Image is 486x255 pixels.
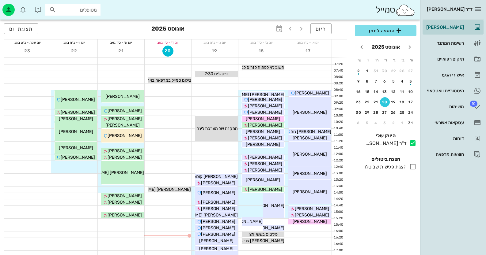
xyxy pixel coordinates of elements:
[201,219,235,224] span: [PERSON_NAME]
[256,46,267,57] button: 18
[406,108,416,117] button: 24
[355,132,416,139] h4: היומן שלי
[108,148,142,153] span: [PERSON_NAME]
[293,135,327,141] span: [PERSON_NAME]
[332,184,344,189] div: 13:40
[332,235,344,240] div: 16:20
[423,20,484,35] a: [PERSON_NAME]
[332,62,344,67] div: 07:20
[332,171,344,176] div: 13:00
[332,158,344,163] div: 12:20
[201,206,235,211] span: [PERSON_NAME]
[332,94,344,99] div: 09:00
[371,66,381,76] button: 31
[105,123,140,128] span: [PERSON_NAME]
[303,46,314,57] button: 17
[354,90,363,94] div: 16
[371,118,381,128] button: 4
[293,110,327,115] span: [PERSON_NAME]
[295,212,329,218] span: [PERSON_NAME]
[176,126,238,131] span: התקנה של מערכת לינק בשעה עשר
[246,116,280,121] span: [PERSON_NAME]
[256,48,267,54] span: 18
[116,46,127,57] button: 21
[108,200,142,205] span: [PERSON_NAME]
[332,120,344,125] div: 10:20
[406,110,416,115] div: 24
[4,23,38,34] button: תצוגת יום
[406,76,416,86] button: 3
[425,41,464,46] div: רשימת המתנה
[4,39,51,46] div: יום שבת - כ״ט באב
[425,88,464,93] div: היסטוריית וואטסאפ
[423,36,484,50] a: רשימת המתנה
[363,121,372,125] div: 5
[380,108,390,117] button: 27
[371,100,381,104] div: 21
[425,57,464,61] div: תיקים רפואיים
[371,69,381,73] div: 31
[380,110,390,115] div: 27
[406,79,416,83] div: 3
[363,118,372,128] button: 5
[248,155,282,160] span: [PERSON_NAME]
[248,161,282,166] span: [PERSON_NAME]
[389,97,398,107] button: 19
[425,72,464,77] div: אישורי הגעה
[354,76,363,86] button: 9
[425,136,464,141] div: דוחות
[332,68,344,73] div: 07:40
[303,48,314,54] span: 17
[389,76,398,86] button: 5
[248,103,282,109] span: [PERSON_NAME]
[395,4,415,16] img: SmileCloud logo
[406,87,416,97] button: 10
[246,129,280,134] span: [PERSON_NAME]
[425,25,464,30] div: [PERSON_NAME]
[332,139,344,144] div: 11:20
[105,94,140,99] span: [PERSON_NAME]
[397,118,407,128] button: 1
[373,55,381,65] th: ה׳
[363,69,372,73] div: 1
[199,246,234,251] span: [PERSON_NAME]
[163,48,173,54] span: 20
[215,92,284,97] span: [PERSON_NAME] [PERSON_NAME]
[371,110,381,115] div: 28
[389,110,398,115] div: 26
[363,100,372,104] div: 22
[389,66,398,76] button: 29
[360,27,412,34] span: הוספה ליומן
[380,76,390,86] button: 6
[404,42,415,53] button: חודש שעבר
[108,155,142,160] span: [PERSON_NAME]
[332,164,344,170] div: 12:40
[389,90,398,94] div: 12
[354,97,363,107] button: 23
[356,42,367,53] button: חודש הבא
[371,97,381,107] button: 21
[98,39,144,46] div: יום ה׳ - כ״ז באב
[399,55,407,65] th: ב׳
[248,135,282,141] span: [PERSON_NAME]
[332,81,344,86] div: 08:20
[246,142,280,147] span: [PERSON_NAME]
[354,118,363,128] button: 6
[354,66,363,76] button: 2
[397,100,407,104] div: 18
[397,110,407,115] div: 25
[108,108,142,113] span: [PERSON_NAME]
[408,55,416,65] th: א׳
[332,145,344,150] div: 11:40
[363,79,372,83] div: 8
[293,219,327,224] span: [PERSON_NAME]
[380,118,390,128] button: 3
[389,118,398,128] button: 2
[151,23,184,35] h3: אוגוסט 2025
[332,132,344,138] div: 11:00
[369,41,402,53] button: אוגוסט 2025
[61,155,95,160] span: [PERSON_NAME]
[380,97,390,107] button: 20
[168,212,238,218] span: [PERSON_NAME] [PERSON_NAME]
[354,100,363,104] div: 23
